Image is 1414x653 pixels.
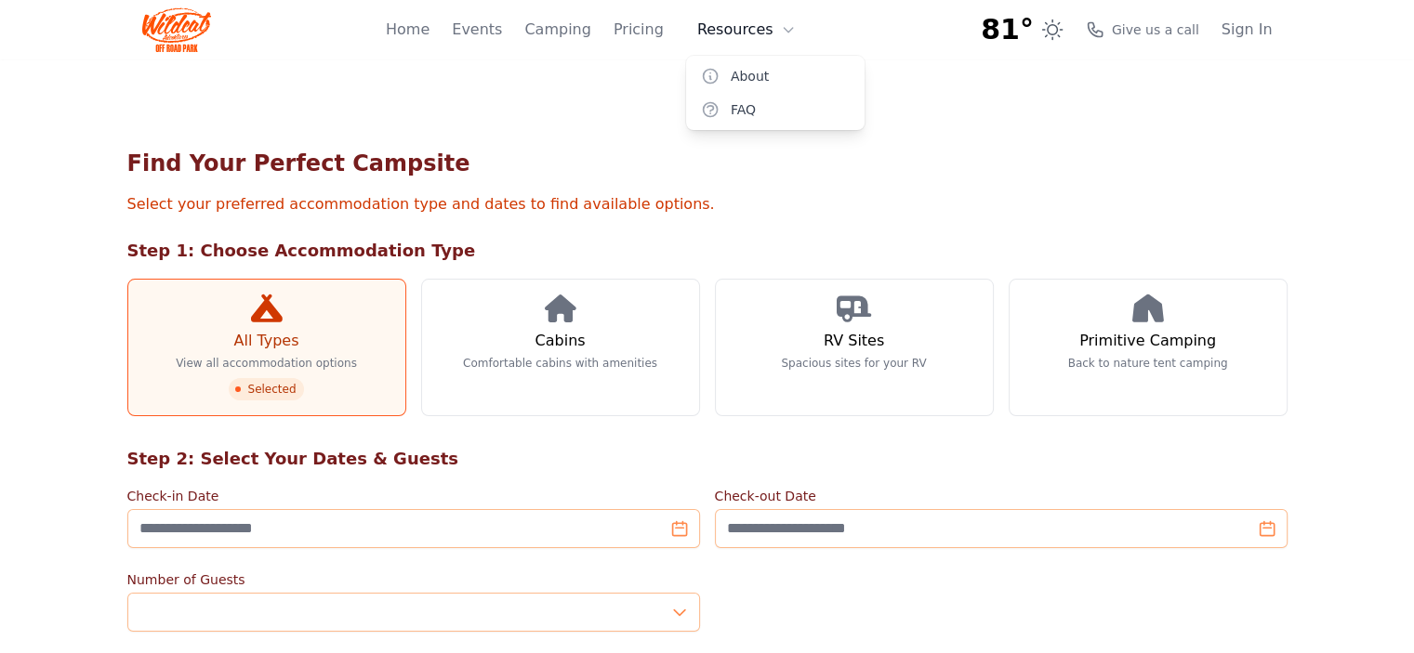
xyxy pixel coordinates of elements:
[535,330,585,352] h3: Cabins
[1112,20,1199,39] span: Give us a call
[386,19,429,41] a: Home
[233,330,298,352] h3: All Types
[127,193,1288,215] p: Select your preferred accommodation type and dates to find available options.
[1079,330,1216,352] h3: Primitive Camping
[686,59,865,93] a: About
[524,19,590,41] a: Camping
[463,356,657,371] p: Comfortable cabins with amenities
[686,93,865,126] a: FAQ
[176,356,357,371] p: View all accommodation options
[686,11,807,48] button: Resources
[127,149,1288,178] h1: Find Your Perfect Campsite
[127,446,1288,472] h2: Step 2: Select Your Dates & Guests
[1086,20,1199,39] a: Give us a call
[142,7,212,52] img: Wildcat Logo
[229,378,303,400] span: Selected
[127,570,700,589] label: Number of Guests
[715,487,1288,505] label: Check-out Date
[127,487,700,505] label: Check-in Date
[452,19,502,41] a: Events
[614,19,664,41] a: Pricing
[1068,356,1228,371] p: Back to nature tent camping
[981,13,1034,46] span: 81°
[127,238,1288,264] h2: Step 1: Choose Accommodation Type
[1222,19,1273,41] a: Sign In
[127,279,406,416] a: All Types View all accommodation options Selected
[781,356,926,371] p: Spacious sites for your RV
[421,279,700,416] a: Cabins Comfortable cabins with amenities
[824,330,884,352] h3: RV Sites
[715,279,994,416] a: RV Sites Spacious sites for your RV
[1009,279,1288,416] a: Primitive Camping Back to nature tent camping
